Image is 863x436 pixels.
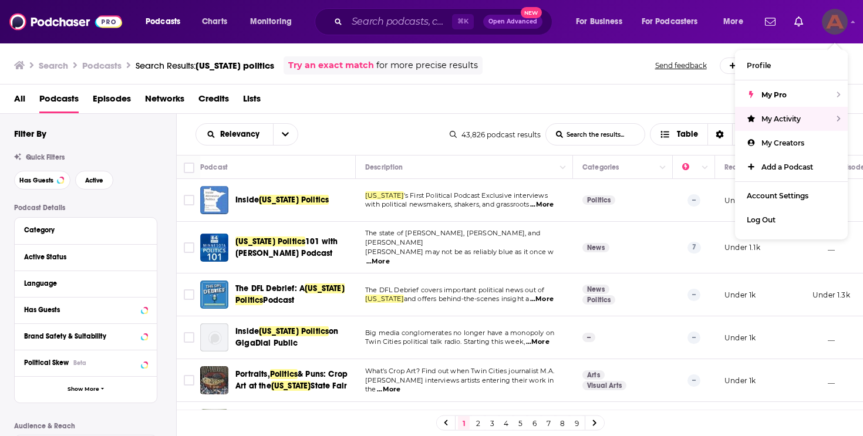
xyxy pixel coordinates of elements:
a: 7 [542,416,554,430]
div: Category [24,226,140,234]
span: [US_STATE] [365,295,404,303]
a: 3 [486,416,498,430]
span: State Fair [311,381,347,391]
span: Toggle select row [184,289,194,300]
button: Column Actions [556,161,570,175]
div: Language [24,279,140,288]
span: Account Settings [747,191,808,200]
div: Has Guests [24,306,137,314]
span: Add a Podcast [761,163,813,171]
button: Choose View [650,123,757,146]
button: open menu [634,12,715,31]
span: Toggle select row [184,195,194,205]
button: Show More [15,376,157,403]
p: Under 1k [724,333,756,343]
button: open menu [568,12,637,31]
span: for more precise results [376,59,478,72]
a: Try an exact match [288,59,374,72]
span: ⌘ K [452,14,474,29]
span: [US_STATE] politics [195,60,274,71]
div: Search Results: [136,60,274,71]
img: Inside Minnesota Politics on GigaDial Public [200,323,228,351]
span: Profile [747,61,771,70]
span: [US_STATE] [365,191,404,200]
p: Under 1.3k [813,290,850,300]
span: Politics [270,369,298,379]
span: [PERSON_NAME] may not be as reliably blue as it once w [365,248,554,256]
a: Visual Arts [582,381,626,390]
a: Account Settings [735,184,848,208]
p: -- [687,374,700,386]
span: My Creators [761,138,804,147]
h3: Search [39,60,68,71]
span: Podcast [263,295,294,305]
p: __ [813,242,835,252]
span: Toggle select row [184,242,194,253]
a: [US_STATE] Politics101 with [PERSON_NAME] Podcast [235,236,352,259]
button: Active [75,171,113,190]
span: [US_STATE] [271,381,311,391]
span: More [723,13,743,30]
a: Arts [582,370,605,380]
div: Podcast [200,160,228,174]
span: Log Out [747,215,776,224]
a: News [582,285,609,294]
span: The DFL Debrief covers important political news out of [365,286,544,294]
a: Credits [198,89,229,113]
img: Minnesota Politics 101 with Pat Kessler Podcast [200,234,228,262]
a: All [14,89,25,113]
span: Inside [235,326,259,336]
ul: Show profile menu [735,50,848,239]
p: -- [687,289,700,300]
span: [US_STATE] Politics [259,326,329,336]
div: Reach (Monthly) [724,160,779,174]
p: __ [813,333,835,343]
span: Toggle select row [184,375,194,386]
div: Active Status [24,253,140,261]
button: open menu [196,130,273,138]
button: open menu [273,124,298,145]
span: Toggle select row [184,332,194,343]
span: For Business [576,13,622,30]
span: Portraits, [235,369,270,379]
a: Lists [243,89,261,113]
span: Has Guests [19,177,53,184]
span: What’s Crop Art? Find out when Twin Cities journalist M.A. [365,367,554,375]
a: Politics [582,195,615,205]
div: 43,826 podcast results [450,130,541,139]
span: [PERSON_NAME] interviews artists entering their work in the [365,376,554,394]
span: Twin Cities political talk radio. Starting this week, [365,337,525,346]
div: Categories [582,160,619,174]
span: Logged in as AinsleyShea [822,9,848,35]
span: [US_STATE] Politics [235,236,305,246]
img: User Profile [822,9,848,35]
span: Podcasts [39,89,79,113]
span: with political newsmakers, shakers, and grassroots [365,200,530,208]
p: Under 1k [724,376,756,386]
span: Monitoring [250,13,292,30]
a: Inside[US_STATE] Politics [235,194,329,206]
button: Has Guests [24,302,147,317]
a: Brand Safety & Suitability [24,329,147,343]
span: My Activity [761,114,801,123]
a: Add a Podcast [720,58,800,74]
a: Profile [735,53,848,77]
span: ...More [377,385,400,394]
span: Active [85,177,103,184]
p: Under 1k [724,290,756,300]
span: Episodes [93,89,131,113]
a: Show notifications dropdown [760,12,780,32]
img: The DFL Debrief: A Minnesota Politics Podcast [200,280,228,309]
img: Portraits, Politics & Puns: Crop Art at the Minnesota State Fair [200,366,228,394]
a: Politics [582,295,615,305]
p: Under 1k [724,195,756,205]
button: Has Guests [14,171,70,190]
a: 4 [500,416,512,430]
button: open menu [242,12,307,31]
div: Beta [73,359,86,367]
